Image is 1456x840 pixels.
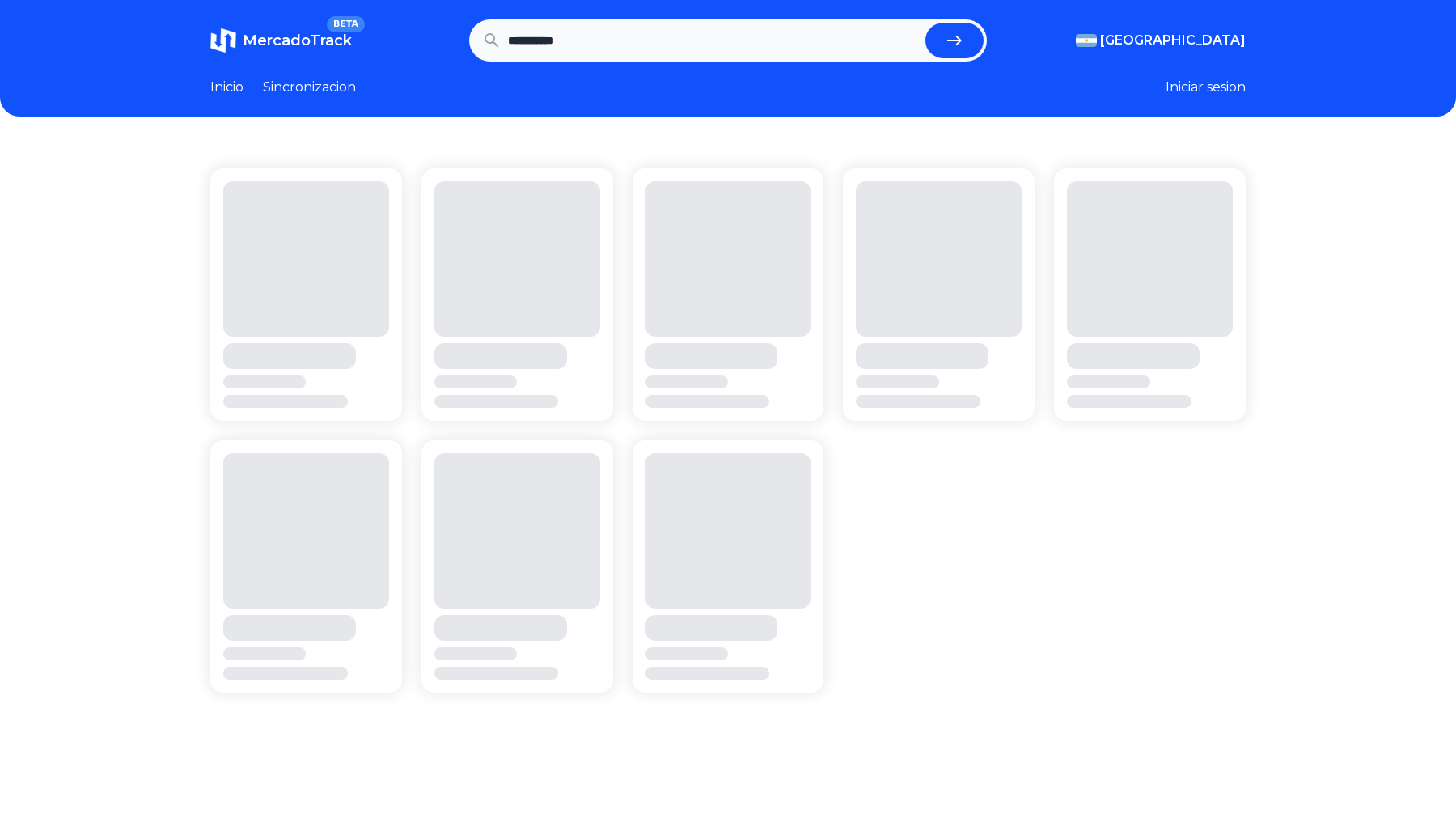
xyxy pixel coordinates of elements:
[243,32,352,49] span: MercadoTrack
[1076,31,1246,50] button: [GEOGRAPHIC_DATA]
[210,78,243,97] a: Inicio
[327,16,365,32] span: BETA
[1100,31,1246,50] span: [GEOGRAPHIC_DATA]
[1076,34,1097,47] img: Argentina
[1166,78,1246,97] button: Iniciar sesion
[263,78,356,97] a: Sincronizacion
[210,28,236,53] img: MercadoTrack
[210,28,352,53] a: MercadoTrackBETA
